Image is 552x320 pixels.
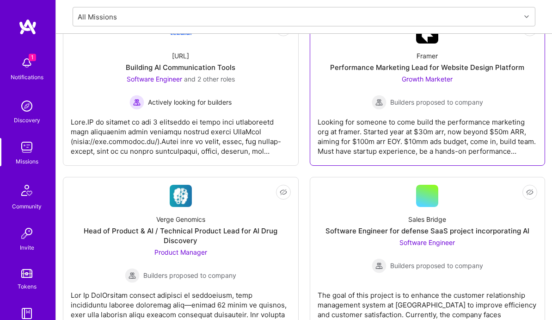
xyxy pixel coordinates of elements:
[372,95,386,110] img: Builders proposed to company
[143,270,236,280] span: Builders proposed to company
[18,19,37,35] img: logo
[524,14,529,19] i: icon Chevron
[318,21,538,158] a: Company LogoFramerPerformance Marketing Lead for Website Design PlatformGrowth Marketer Builders ...
[172,51,189,61] div: [URL]
[148,97,232,107] span: Actively looking for builders
[18,282,37,291] div: Tokens
[170,185,192,207] img: Company Logo
[71,226,291,245] div: Head of Product & AI / Technical Product Lead for AI Drug Discovery
[325,226,529,236] div: Software Engineer for defense SaaS project incorporating AI
[125,268,140,283] img: Builders proposed to company
[372,258,386,273] img: Builders proposed to company
[18,54,36,72] img: bell
[330,63,524,72] div: Performance Marketing Lead for Website Design Platform
[129,95,144,110] img: Actively looking for builders
[78,12,117,22] div: All Missions
[18,138,36,157] img: teamwork
[399,238,455,246] span: Software Engineer
[71,110,291,156] div: Lore.IP do sitamet co adi 3 elitseddo ei tempo inci utlaboreetd magn aliquaenim admin veniamqu no...
[71,21,291,158] a: Company Logo[URL]Building AI Communication ToolsSoftware Engineer and 2 other rolesActively looki...
[184,75,235,83] span: and 2 other roles
[402,75,453,83] span: Growth Marketer
[390,97,483,107] span: Builders proposed to company
[408,214,446,224] div: Sales Bridge
[20,243,34,252] div: Invite
[16,157,38,166] div: Missions
[417,51,438,61] div: Framer
[29,54,36,61] span: 1
[11,72,43,82] div: Notifications
[18,97,36,115] img: discovery
[390,261,483,270] span: Builders proposed to company
[526,188,534,196] i: icon EyeClosed
[156,214,205,224] div: Verge Genomics
[280,188,287,196] i: icon EyeClosed
[126,63,235,72] div: Building AI Communication Tools
[318,110,538,156] div: Looking for someone to come build the performance marketing org at framer. Started year at $30m a...
[21,269,32,278] img: tokens
[14,115,40,125] div: Discovery
[16,179,38,201] img: Community
[154,248,207,256] span: Product Manager
[12,201,42,211] div: Community
[18,224,36,243] img: Invite
[127,75,182,83] span: Software Engineer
